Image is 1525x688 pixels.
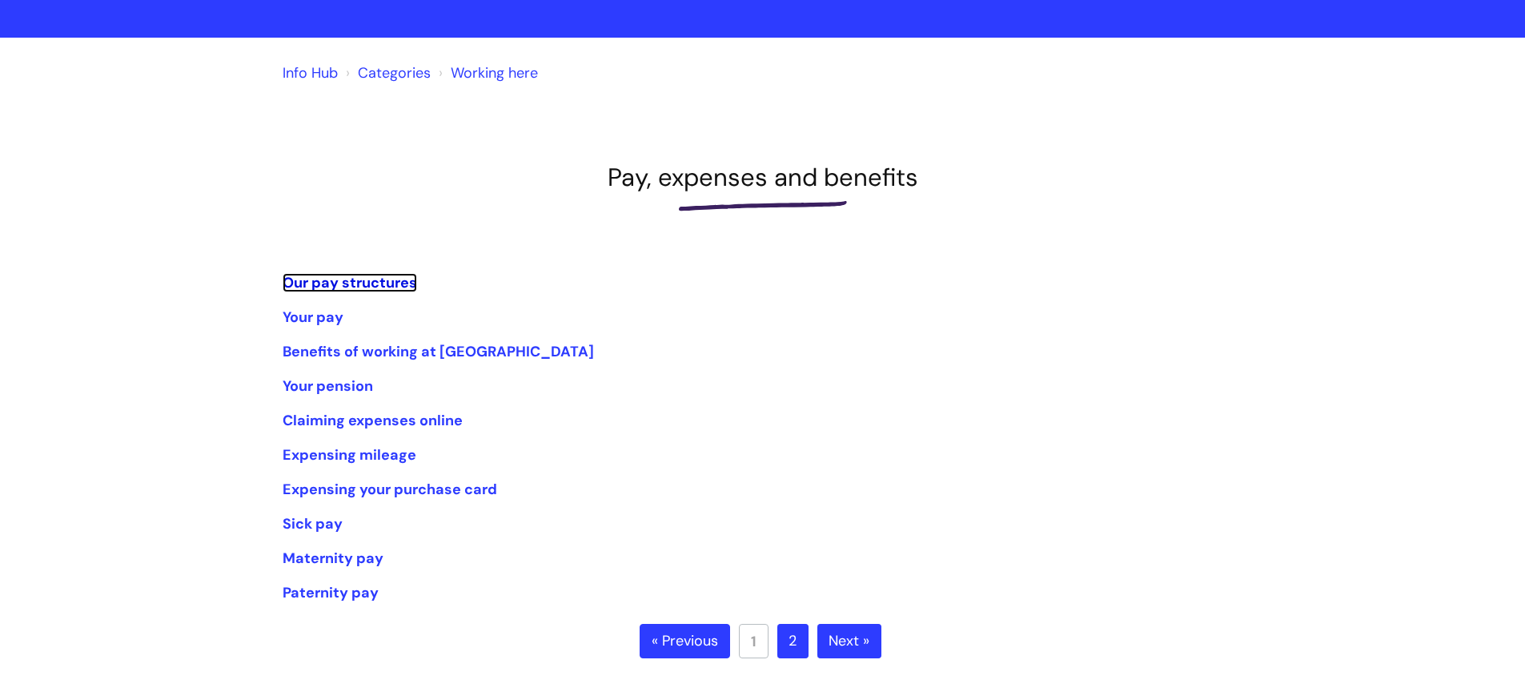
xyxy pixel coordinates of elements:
a: Expensing mileage [283,445,416,465]
a: Next » [817,624,881,659]
a: « Previous [640,624,730,659]
a: Maternity pay [283,549,383,568]
li: Working here [435,60,538,86]
a: Our pay structures [283,273,417,292]
a: 1 [739,624,769,658]
a: Categories [358,63,431,82]
a: 2 [777,624,809,659]
a: Paternity pay [283,583,379,602]
li: Solution home [342,60,431,86]
a: Benefits of working at [GEOGRAPHIC_DATA] [283,342,594,361]
a: Your pay [283,308,343,327]
a: Your pension [283,376,373,396]
a: Info Hub [283,63,338,82]
a: Sick pay [283,514,343,533]
a: Expensing your purchase card [283,480,497,499]
a: Claiming expenses online [283,411,463,430]
a: Working here [451,63,538,82]
h1: Pay, expenses and benefits [283,163,1243,192]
